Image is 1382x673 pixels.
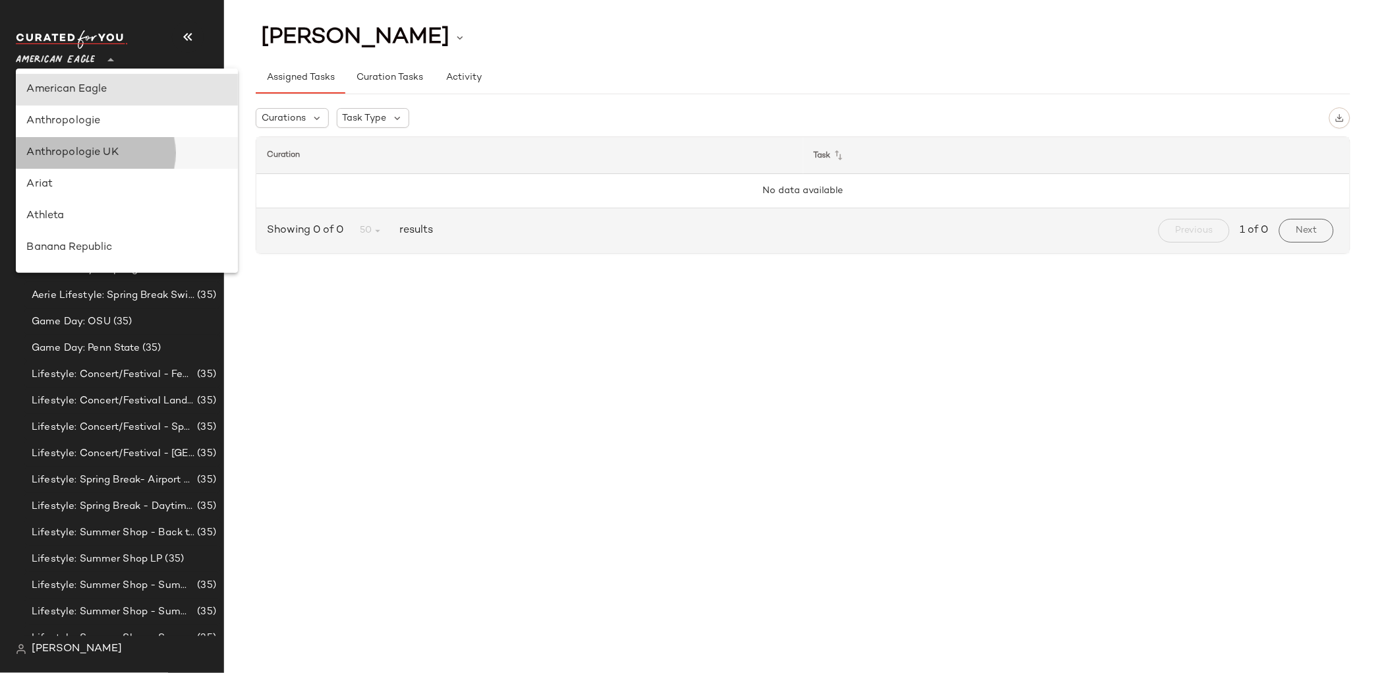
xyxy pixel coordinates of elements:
[32,288,194,303] span: Aerie Lifestyle: Spring Break Swimsuits Landing Page
[194,420,216,435] span: (35)
[803,137,1350,174] th: Task
[32,604,194,620] span: Lifestyle: Summer Shop - Summer Internship
[26,145,227,161] div: Anthropologie UK
[32,641,122,657] span: [PERSON_NAME]
[26,113,227,129] div: Anthropologie
[356,73,423,83] span: Curation Tasks
[194,367,216,382] span: (35)
[194,446,216,461] span: (35)
[16,30,128,49] img: cfy_white_logo.C9jOOHJF.svg
[32,394,194,409] span: Lifestyle: Concert/Festival Landing Page
[32,341,140,356] span: Game Day: Penn State
[32,578,194,593] span: Lifestyle: Summer Shop - Summer Abroad
[1240,223,1269,239] span: 1 of 0
[1279,219,1334,243] button: Next
[32,446,194,461] span: Lifestyle: Concert/Festival - [GEOGRAPHIC_DATA]
[267,223,349,239] span: Showing 0 of 0
[194,631,216,646] span: (35)
[16,644,26,655] img: svg%3e
[1335,113,1344,123] img: svg%3e
[32,552,163,567] span: Lifestyle: Summer Shop LP
[32,499,194,514] span: Lifestyle: Spring Break - Daytime Casual
[194,473,216,488] span: (35)
[32,367,194,382] span: Lifestyle: Concert/Festival - Femme
[194,604,216,620] span: (35)
[261,25,449,50] span: [PERSON_NAME]
[194,394,216,409] span: (35)
[16,45,95,69] span: American Eagle
[26,240,227,256] div: Banana Republic
[26,272,227,287] div: Bloomingdales
[32,473,194,488] span: Lifestyle: Spring Break- Airport Style
[140,341,161,356] span: (35)
[266,73,335,83] span: Assigned Tasks
[262,111,306,125] span: Curations
[163,552,185,567] span: (35)
[16,69,237,273] div: undefined-list
[256,174,1350,208] td: No data available
[32,525,194,541] span: Lifestyle: Summer Shop - Back to School Essentials
[194,499,216,514] span: (35)
[446,73,482,83] span: Activity
[111,314,132,330] span: (35)
[26,82,227,98] div: American Eagle
[343,111,387,125] span: Task Type
[194,578,216,593] span: (35)
[26,208,227,224] div: Athleta
[256,137,803,174] th: Curation
[1296,225,1317,236] span: Next
[194,288,216,303] span: (35)
[32,314,111,330] span: Game Day: OSU
[394,223,433,239] span: results
[26,177,227,192] div: Ariat
[32,631,194,646] span: Lifestyle: Summer Shop - Summer Study Sessions
[194,525,216,541] span: (35)
[32,420,194,435] span: Lifestyle: Concert/Festival - Sporty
